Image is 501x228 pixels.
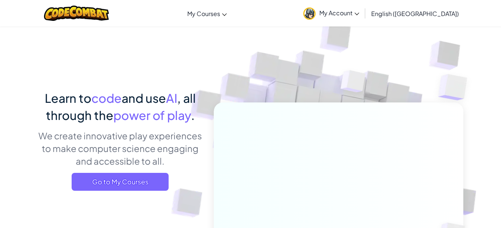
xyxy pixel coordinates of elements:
[184,3,231,23] a: My Courses
[113,108,191,123] span: power of play
[91,91,122,105] span: code
[187,10,220,18] span: My Courses
[367,3,463,23] a: English ([GEOGRAPHIC_DATA])
[303,7,316,20] img: avatar
[300,1,363,25] a: My Account
[371,10,459,18] span: English ([GEOGRAPHIC_DATA])
[38,129,203,167] p: We create innovative play experiences to make computer science engaging and accessible to all.
[166,91,177,105] span: AI
[72,173,169,191] a: Go to My Courses
[122,91,166,105] span: and use
[191,108,195,123] span: .
[326,56,380,111] img: Overlap cubes
[44,6,109,21] img: CodeCombat logo
[319,9,359,17] span: My Account
[423,56,488,119] img: Overlap cubes
[45,91,91,105] span: Learn to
